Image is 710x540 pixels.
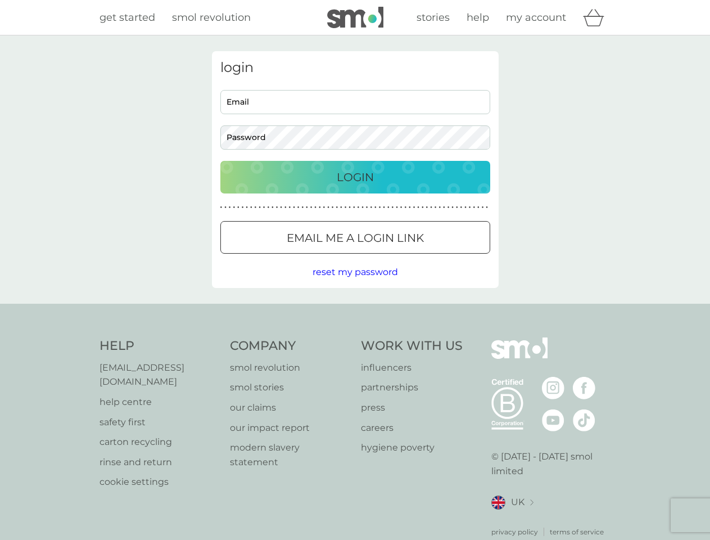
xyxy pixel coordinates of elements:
[573,377,595,399] img: visit the smol Facebook page
[100,395,219,409] a: help centre
[297,205,300,210] p: ●
[361,400,463,415] a: press
[242,205,244,210] p: ●
[422,205,424,210] p: ●
[383,205,385,210] p: ●
[220,161,490,193] button: Login
[230,400,350,415] a: our claims
[284,205,287,210] p: ●
[477,205,480,210] p: ●
[267,205,269,210] p: ●
[413,205,415,210] p: ●
[289,205,291,210] p: ●
[417,11,450,24] span: stories
[224,205,227,210] p: ●
[361,361,463,375] a: influencers
[417,205,419,210] p: ●
[409,205,411,210] p: ●
[530,499,533,506] img: select a new location
[542,409,564,431] img: visit the smol Youtube page
[361,440,463,455] a: hygiene poverty
[482,205,484,210] p: ●
[491,526,538,537] a: privacy policy
[230,361,350,375] a: smol revolution
[506,10,566,26] a: my account
[172,11,251,24] span: smol revolution
[272,205,274,210] p: ●
[263,205,265,210] p: ●
[259,205,261,210] p: ●
[443,205,445,210] p: ●
[220,221,490,254] button: Email me a login link
[460,205,463,210] p: ●
[353,205,355,210] p: ●
[100,455,219,470] a: rinse and return
[230,421,350,435] a: our impact report
[358,205,360,210] p: ●
[327,205,329,210] p: ●
[337,168,374,186] p: Login
[100,475,219,489] a: cookie settings
[229,205,231,210] p: ●
[435,205,437,210] p: ●
[506,11,566,24] span: my account
[361,337,463,355] h4: Work With Us
[467,10,489,26] a: help
[361,380,463,395] a: partnerships
[100,10,155,26] a: get started
[349,205,351,210] p: ●
[417,10,450,26] a: stories
[220,205,223,210] p: ●
[327,7,383,28] img: smol
[255,205,257,210] p: ●
[230,380,350,395] a: smol stories
[396,205,398,210] p: ●
[550,526,604,537] a: terms of service
[100,435,219,449] a: carton recycling
[100,11,155,24] span: get started
[276,205,278,210] p: ●
[100,361,219,389] a: [EMAIL_ADDRESS][DOMAIN_NAME]
[313,265,398,280] button: reset my password
[542,377,564,399] img: visit the smol Instagram page
[293,205,295,210] p: ●
[430,205,432,210] p: ●
[230,440,350,469] a: modern slavery statement
[323,205,325,210] p: ●
[426,205,428,210] p: ●
[306,205,308,210] p: ●
[573,409,595,431] img: visit the smol Tiktok page
[370,205,372,210] p: ●
[511,495,524,510] span: UK
[486,205,488,210] p: ●
[280,205,282,210] p: ●
[100,337,219,355] h4: Help
[464,205,467,210] p: ●
[392,205,394,210] p: ●
[246,205,248,210] p: ●
[319,205,321,210] p: ●
[230,337,350,355] h4: Company
[491,449,611,478] p: © [DATE] - [DATE] smol limited
[491,337,548,376] img: smol
[361,421,463,435] a: careers
[314,205,316,210] p: ●
[172,10,251,26] a: smol revolution
[583,6,611,29] div: basket
[456,205,458,210] p: ●
[237,205,239,210] p: ●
